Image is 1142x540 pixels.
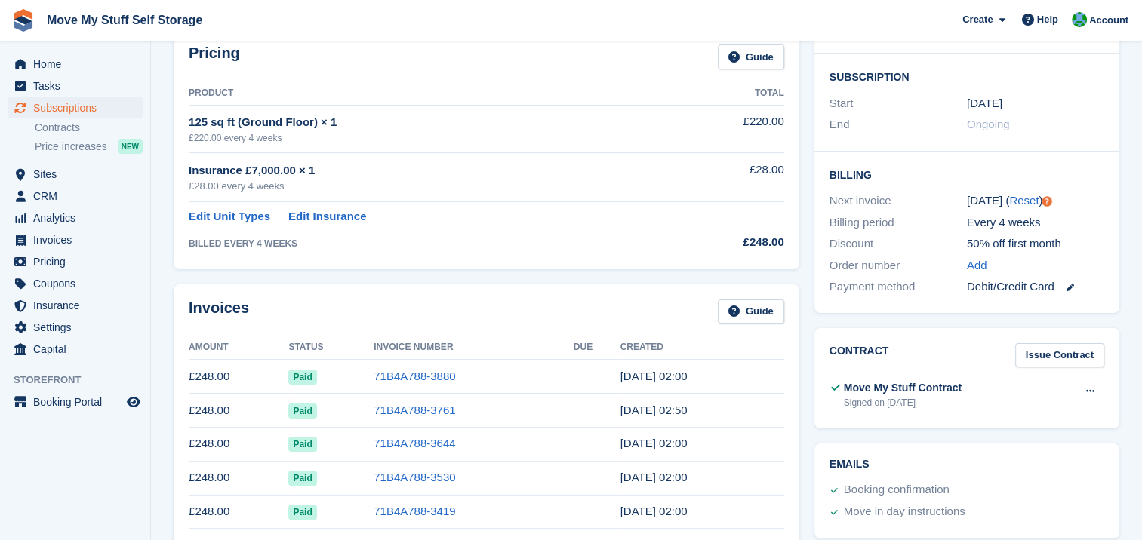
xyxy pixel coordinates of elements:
th: Product [189,81,673,106]
th: Invoice Number [374,336,574,360]
a: menu [8,75,143,97]
time: 2025-07-04 01:00:55 UTC [620,437,688,449]
div: BILLED EVERY 4 WEEKS [189,237,673,250]
div: Every 4 weeks [967,214,1104,232]
h2: Billing [830,167,1104,182]
div: End [830,116,967,133]
a: Edit Unit Types [189,208,270,226]
span: Paid [288,437,316,452]
div: £220.00 every 4 weeks [189,131,673,145]
a: Move My Stuff Self Storage [41,8,208,32]
div: Signed on [DATE] [844,396,962,410]
th: Total [673,81,784,106]
a: menu [8,54,143,75]
div: NEW [118,139,143,154]
div: Insurance £7,000.00 × 1 [189,162,673,179]
a: menu [8,391,143,413]
th: Created [620,336,784,360]
div: Discount [830,235,967,253]
span: Sites [33,164,124,185]
span: Analytics [33,207,124,229]
span: CRM [33,186,124,207]
div: Move in day instructions [844,503,965,521]
td: £248.00 [189,495,288,529]
td: £28.00 [673,153,784,202]
span: Ongoing [967,118,1010,130]
a: Guide [718,44,784,69]
img: Dan [1072,12,1087,27]
th: Amount [189,336,288,360]
time: 2025-08-29 01:00:31 UTC [620,370,688,382]
a: menu [8,273,143,294]
span: Account [1089,13,1128,28]
div: Tooltip anchor [1040,195,1054,208]
span: Coupons [33,273,124,294]
a: menu [8,251,143,272]
th: Due [574,336,620,360]
span: Home [33,54,124,75]
span: Storefront [14,373,150,388]
span: Tasks [33,75,124,97]
a: menu [8,229,143,250]
span: Booking Portal [33,391,124,413]
h2: Invoices [189,299,249,324]
span: Paid [288,505,316,520]
td: £220.00 [673,105,784,152]
div: Billing period [830,214,967,232]
a: menu [8,339,143,360]
a: 71B4A788-3419 [374,505,455,517]
div: £248.00 [673,234,784,251]
span: Insurance [33,295,124,316]
span: Settings [33,317,124,338]
a: Preview store [125,393,143,411]
a: Contracts [35,121,143,135]
div: £28.00 every 4 weeks [189,179,673,194]
a: Guide [718,299,784,324]
div: Next invoice [830,192,967,210]
div: Start [830,95,967,112]
div: 125 sq ft (Ground Floor) × 1 [189,114,673,131]
a: Add [967,257,987,275]
a: Price increases NEW [35,138,143,155]
span: Subscriptions [33,97,124,118]
h2: Pricing [189,44,240,69]
span: Price increases [35,140,107,154]
time: 2025-03-14 01:00:00 UTC [967,95,1002,112]
div: Move My Stuff Contract [844,380,962,396]
a: 71B4A788-3761 [374,403,455,416]
span: Paid [288,403,316,419]
div: Debit/Credit Card [967,278,1104,296]
a: 71B4A788-3530 [374,471,455,483]
a: menu [8,295,143,316]
td: £248.00 [189,461,288,495]
h2: Contract [830,343,889,368]
a: 71B4A788-3644 [374,437,455,449]
td: £248.00 [189,427,288,461]
div: 50% off first month [967,235,1104,253]
a: menu [8,207,143,229]
a: Issue Contract [1015,343,1104,368]
span: Paid [288,471,316,486]
span: Create [962,12,993,27]
a: menu [8,186,143,207]
img: stora-icon-8386f47178a22dfd0bd8f6a31ec36ba5ce8667c1dd55bd0f319d3a0aa187defe.svg [12,9,35,32]
div: Payment method [830,278,967,296]
h2: Subscription [830,69,1104,84]
a: menu [8,164,143,185]
a: Reset [1009,194,1039,207]
span: Capital [33,339,124,360]
time: 2025-06-06 01:00:51 UTC [620,471,688,483]
h2: Emails [830,459,1104,471]
a: Edit Insurance [288,208,366,226]
div: Order number [830,257,967,275]
th: Status [288,336,374,360]
a: 71B4A788-3880 [374,370,455,382]
span: Pricing [33,251,124,272]
span: Help [1037,12,1058,27]
time: 2025-08-01 01:50:20 UTC [620,403,688,416]
div: Booking confirmation [844,481,950,499]
a: menu [8,317,143,338]
td: £248.00 [189,394,288,428]
span: Invoices [33,229,124,250]
a: menu [8,97,143,118]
